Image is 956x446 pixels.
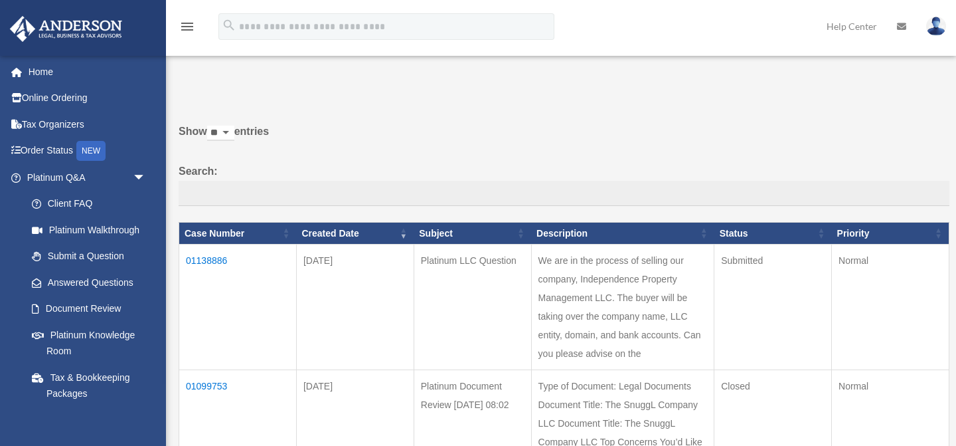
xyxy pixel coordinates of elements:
a: Platinum Q&Aarrow_drop_down [9,164,159,191]
td: [DATE] [296,245,414,370]
a: Client FAQ [19,191,159,217]
i: search [222,18,236,33]
td: We are in the process of selling our company, Independence Property Management LLC. The buyer wil... [531,245,714,370]
td: Normal [832,245,949,370]
td: Submitted [714,245,832,370]
label: Search: [179,162,949,206]
div: NEW [76,141,106,161]
th: Subject: activate to sort column ascending [414,222,531,245]
i: menu [179,19,195,35]
a: Platinum Knowledge Room [19,322,159,364]
th: Created Date: activate to sort column ascending [296,222,414,245]
th: Description: activate to sort column ascending [531,222,714,245]
span: arrow_drop_down [133,164,159,191]
td: 01138886 [179,245,297,370]
a: Online Ordering [9,85,166,112]
th: Priority: activate to sort column ascending [832,222,949,245]
img: User Pic [926,17,946,36]
img: Anderson Advisors Platinum Portal [6,16,126,42]
a: Home [9,58,166,85]
a: Answered Questions [19,269,153,296]
td: Platinum LLC Question [414,245,531,370]
th: Status: activate to sort column ascending [714,222,832,245]
a: Order StatusNEW [9,138,166,165]
th: Case Number: activate to sort column ascending [179,222,297,245]
a: Tax Organizers [9,111,166,138]
input: Search: [179,181,949,206]
a: Platinum Walkthrough [19,217,159,243]
a: menu [179,23,195,35]
label: Show entries [179,122,949,154]
a: Submit a Question [19,243,159,270]
select: Showentries [207,126,234,141]
a: Document Review [19,296,159,322]
a: Tax & Bookkeeping Packages [19,364,159,407]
